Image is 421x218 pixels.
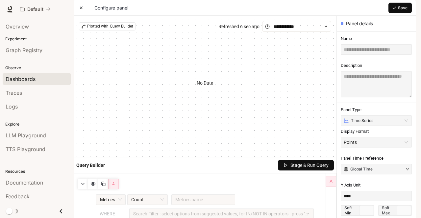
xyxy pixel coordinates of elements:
span: Time Series [351,118,373,123]
button: Stage & Run Query [278,160,334,170]
span: Panel details [346,20,373,27]
article: WHERE [100,210,115,217]
span: Count [131,195,164,205]
span: Stage & Run Query [290,162,329,169]
span: A [112,181,115,187]
span: Y Axis Unit [341,182,412,188]
span: Display Format [341,129,412,134]
span: Panel Time Preference [341,155,412,161]
button: Save [388,3,412,13]
article: No Data [197,79,213,87]
button: A [108,179,119,189]
span: Query Builder [110,23,133,30]
span: down [406,167,409,171]
button: Global Timedown [341,164,412,174]
button: A [326,176,336,187]
span: A [330,178,333,185]
p: Default [27,7,43,12]
div: Points [344,137,402,147]
article: Query Builder [76,162,105,169]
div: Plotted with [79,22,136,30]
span: Panel Type [341,107,412,113]
span: Global Time [350,167,373,172]
article: Refreshed 6 sec ago [218,23,260,30]
button: All workspaces [17,3,54,16]
span: Configure panel [89,5,128,11]
span: Name [341,36,412,42]
span: Metrics [100,195,122,205]
span: Save [398,5,408,11]
span: Description [341,63,412,69]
